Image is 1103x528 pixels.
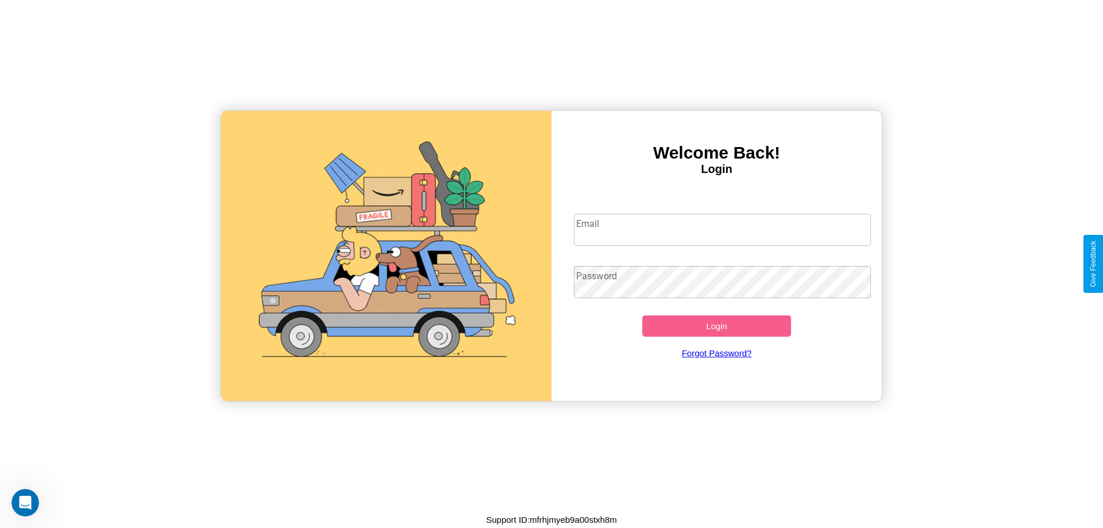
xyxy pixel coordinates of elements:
[568,337,866,369] a: Forgot Password?
[642,315,791,337] button: Login
[486,512,617,527] p: Support ID: mfrhjmyeb9a00stxh8m
[221,111,551,401] img: gif
[11,489,39,517] iframe: Intercom live chat
[551,143,882,163] h3: Welcome Back!
[551,163,882,176] h4: Login
[1089,241,1097,287] div: Give Feedback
